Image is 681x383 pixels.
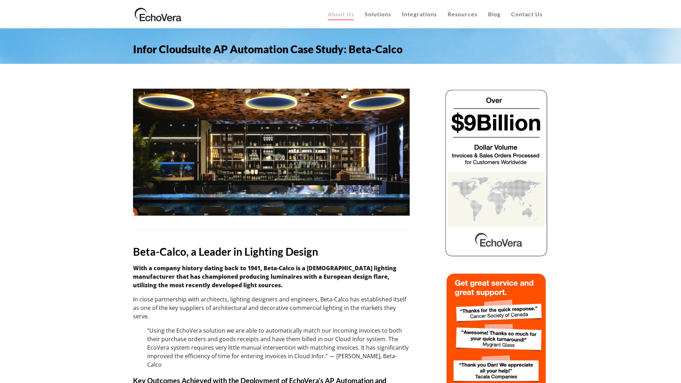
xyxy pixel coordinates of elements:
h3: Beta-Calco, a Leader in Lighting Design [133,244,410,259]
span: Contact Us [511,11,543,17]
span: ||||||||||||||||||||||||||||||||||||||||||||||| [133,216,266,224]
span: Resources [448,11,477,17]
img: echovera dollar volume [444,89,548,257]
strong: With a company history dating back to 1941, Beta-Calco is a [DEMOGRAPHIC_DATA] lighting manufactu... [133,264,397,289]
img: boston globe ap automation [133,89,410,216]
span: Integrations [402,11,437,17]
img: EchoVera [133,5,183,23]
span: Solutions [365,11,391,17]
p: “Using the EchoVera solution we are able to automatically match our incoming invoices to both the... [133,326,410,369]
span: Infor Cloudsuite AP Automation Case Study: Beta-Calco [133,43,403,55]
span: About Us [328,11,354,17]
p: In close partnership with architects, lighting designers and engineers, Beta-Calco has establishe... [133,295,410,321]
span: Blog [488,11,500,17]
